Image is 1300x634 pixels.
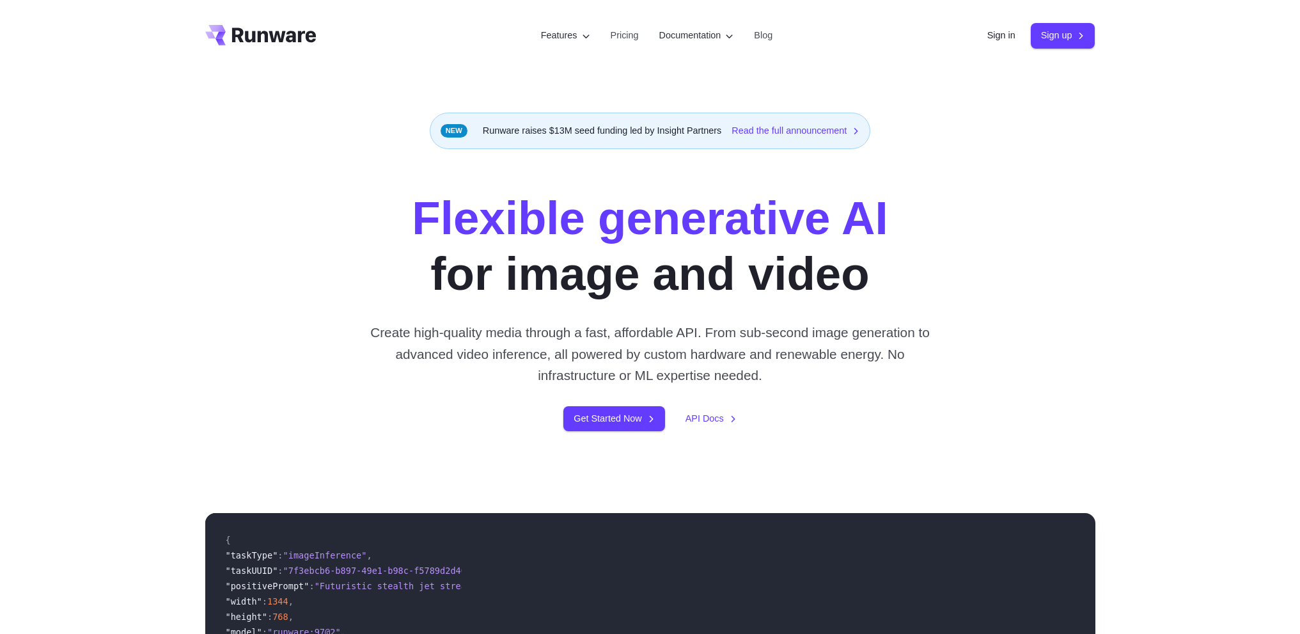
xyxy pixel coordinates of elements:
[430,113,871,149] div: Runware raises $13M seed funding led by Insight Partners
[315,581,791,591] span: "Futuristic stealth jet streaking through a neon-lit cityscape with glowing purple exhaust"
[987,28,1015,43] a: Sign in
[366,550,372,560] span: ,
[365,322,935,386] p: Create high-quality media through a fast, affordable API. From sub-second image generation to adv...
[541,28,590,43] label: Features
[309,581,314,591] span: :
[412,192,888,244] strong: Flexible generative AI
[283,550,367,560] span: "imageInference"
[611,28,639,43] a: Pricing
[226,566,278,576] span: "taskUUID"
[226,535,231,545] span: {
[267,612,272,622] span: :
[685,411,737,426] a: API Docs
[288,596,294,606] span: ,
[226,596,262,606] span: "width"
[267,596,288,606] span: 1344
[226,581,309,591] span: "positivePrompt"
[278,566,283,576] span: :
[283,566,482,576] span: "7f3ebcb6-b897-49e1-b98c-f5789d2d40d7"
[754,28,772,43] a: Blog
[278,550,283,560] span: :
[226,612,267,622] span: "height"
[1031,23,1095,48] a: Sign up
[226,550,278,560] span: "taskType"
[205,25,317,45] a: Go to /
[732,123,859,138] a: Read the full announcement
[412,190,888,301] h1: for image and video
[272,612,288,622] span: 768
[659,28,734,43] label: Documentation
[262,596,267,606] span: :
[563,406,664,431] a: Get Started Now
[288,612,294,622] span: ,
